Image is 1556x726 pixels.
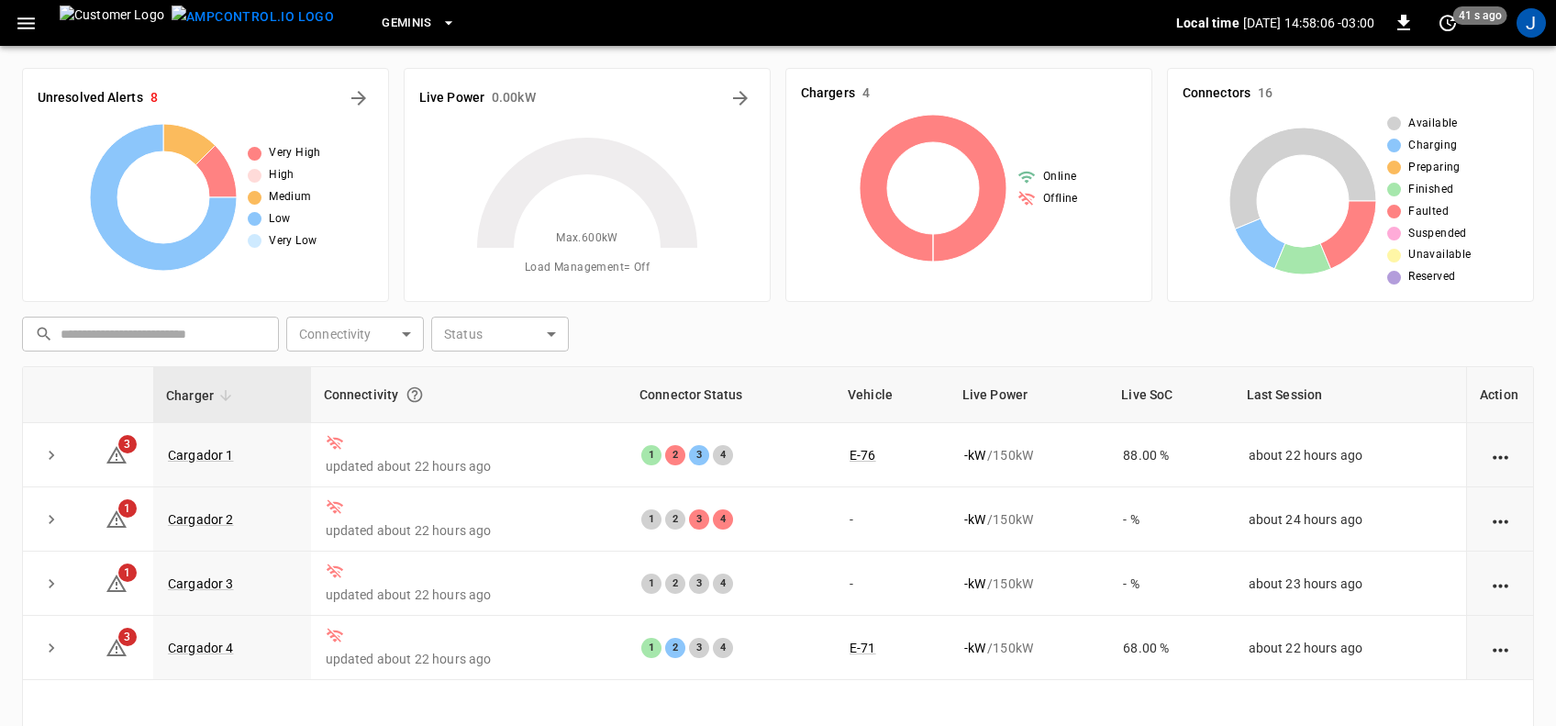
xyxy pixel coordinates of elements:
[1408,225,1467,243] span: Suspended
[168,448,234,463] a: Cargador 1
[1043,190,1078,208] span: Offline
[172,6,334,28] img: ampcontrol.io logo
[324,378,614,411] div: Connectivity
[964,446,1095,464] div: / 150 kW
[326,521,612,540] p: updated about 22 hours ago
[326,650,612,668] p: updated about 22 hours ago
[269,166,295,184] span: High
[398,378,431,411] button: Connection between the charger and our software.
[38,441,65,469] button: expand row
[964,639,985,657] p: - kW
[641,574,661,594] div: 1
[326,457,612,475] p: updated about 22 hours ago
[150,88,158,108] h6: 8
[1258,84,1273,104] h6: 16
[713,638,733,658] div: 4
[1234,367,1466,423] th: Last Session
[492,88,536,108] h6: 0.00 kW
[118,628,137,646] span: 3
[168,641,234,655] a: Cargador 4
[627,367,835,423] th: Connector Status
[38,506,65,533] button: expand row
[106,510,128,525] a: 1
[665,445,685,465] div: 2
[713,509,733,530] div: 4
[106,575,128,590] a: 1
[835,367,950,423] th: Vehicle
[106,446,128,461] a: 3
[1466,367,1533,423] th: Action
[269,232,317,251] span: Very Low
[950,367,1109,423] th: Live Power
[850,641,876,655] a: E-71
[641,445,661,465] div: 1
[1489,510,1512,529] div: action cell options
[1243,14,1374,32] p: [DATE] 14:58:06 -03:00
[850,448,876,463] a: E-76
[713,574,733,594] div: 4
[344,84,373,113] button: All Alerts
[118,499,137,518] span: 1
[166,385,238,407] span: Charger
[1517,8,1546,38] div: profile-icon
[689,509,709,530] div: 3
[1453,6,1507,25] span: 41 s ago
[964,510,985,529] p: - kW
[168,512,234,527] a: Cargador 2
[374,6,463,41] button: Geminis
[964,639,1095,657] div: / 150 kW
[689,574,709,594] div: 3
[689,445,709,465] div: 3
[1408,137,1457,155] span: Charging
[1108,423,1233,487] td: 88.00 %
[726,84,755,113] button: Energy Overview
[525,259,650,277] span: Load Management = Off
[269,210,290,229] span: Low
[1408,115,1458,133] span: Available
[38,634,65,662] button: expand row
[1408,268,1455,286] span: Reserved
[118,435,137,453] span: 3
[38,570,65,598] button: expand row
[964,510,1095,529] div: / 150 kW
[106,640,128,654] a: 3
[665,638,685,658] div: 2
[382,13,432,34] span: Geminis
[556,229,618,248] span: Max. 600 kW
[1108,367,1233,423] th: Live SoC
[641,638,661,658] div: 1
[801,84,855,104] h6: Chargers
[1408,159,1461,177] span: Preparing
[168,576,234,591] a: Cargador 3
[1489,575,1512,593] div: action cell options
[326,586,612,604] p: updated about 22 hours ago
[665,509,685,530] div: 2
[419,88,484,108] h6: Live Power
[835,552,950,616] td: -
[665,574,685,594] div: 2
[689,638,709,658] div: 3
[1176,14,1239,32] p: Local time
[835,487,950,552] td: -
[1234,487,1466,552] td: about 24 hours ago
[269,144,321,162] span: Very High
[269,188,311,207] span: Medium
[964,575,1095,593] div: / 150 kW
[862,84,870,104] h6: 4
[1108,552,1233,616] td: - %
[1234,616,1466,680] td: about 22 hours ago
[1489,446,1512,464] div: action cell options
[1108,487,1233,552] td: - %
[1234,423,1466,487] td: about 22 hours ago
[1433,8,1462,38] button: set refresh interval
[1043,168,1076,186] span: Online
[1408,203,1449,221] span: Faulted
[641,509,661,530] div: 1
[1408,181,1453,199] span: Finished
[1234,552,1466,616] td: about 23 hours ago
[1489,639,1512,657] div: action cell options
[118,564,137,582] span: 1
[1108,616,1233,680] td: 68.00 %
[713,445,733,465] div: 4
[964,575,985,593] p: - kW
